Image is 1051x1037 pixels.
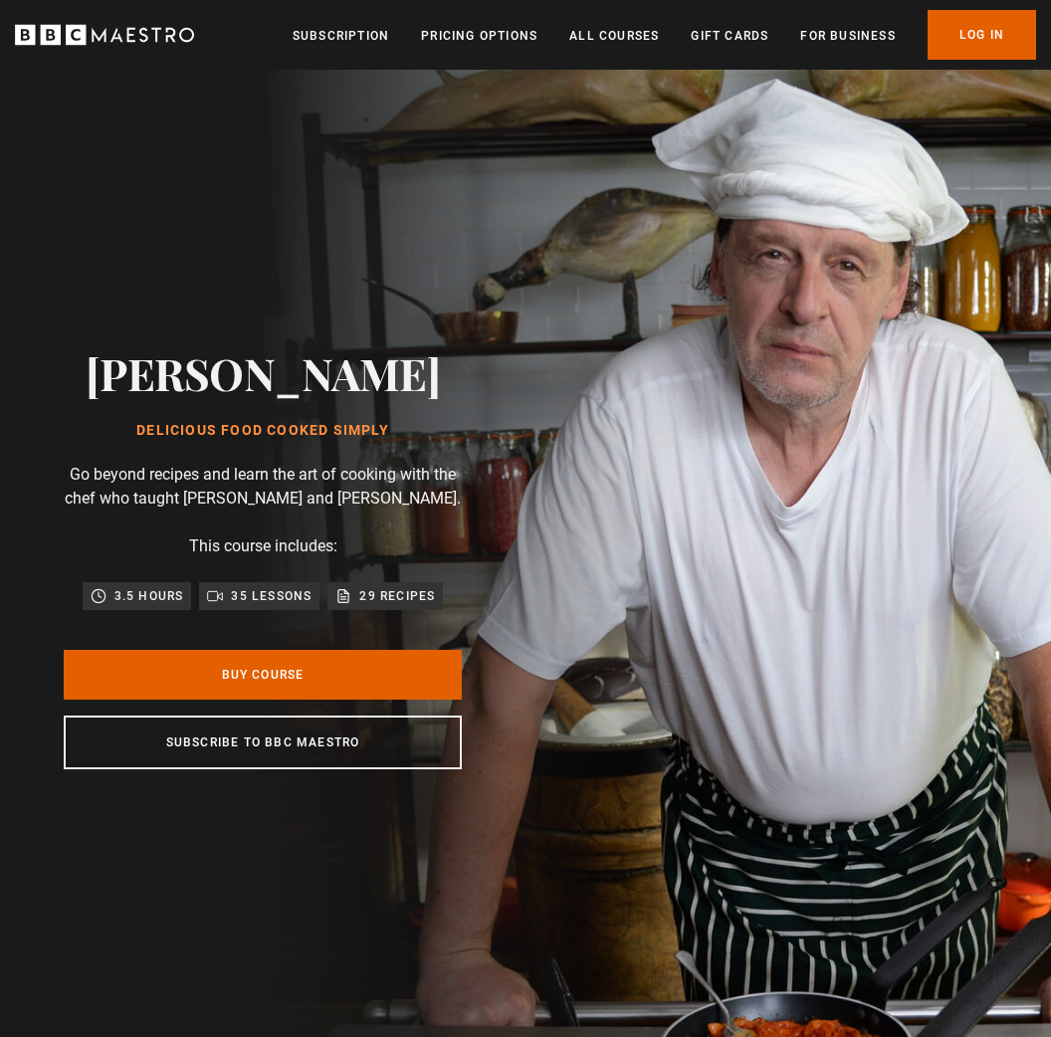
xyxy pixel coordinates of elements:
svg: BBC Maestro [15,20,194,50]
a: All Courses [569,26,659,46]
a: For business [800,26,895,46]
nav: Primary [293,10,1036,60]
p: 3.5 hours [114,586,184,606]
a: Log In [928,10,1036,60]
p: This course includes: [189,534,337,558]
h2: [PERSON_NAME] [86,347,441,398]
p: 35 lessons [231,586,312,606]
h1: Delicious Food Cooked Simply [86,423,441,439]
a: Buy Course [64,650,462,700]
a: Gift Cards [691,26,768,46]
p: 29 recipes [359,586,435,606]
a: Subscribe to BBC Maestro [64,716,462,769]
a: Subscription [293,26,389,46]
p: Go beyond recipes and learn the art of cooking with the chef who taught [PERSON_NAME] and [PERSON... [64,463,462,511]
a: Pricing Options [421,26,537,46]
